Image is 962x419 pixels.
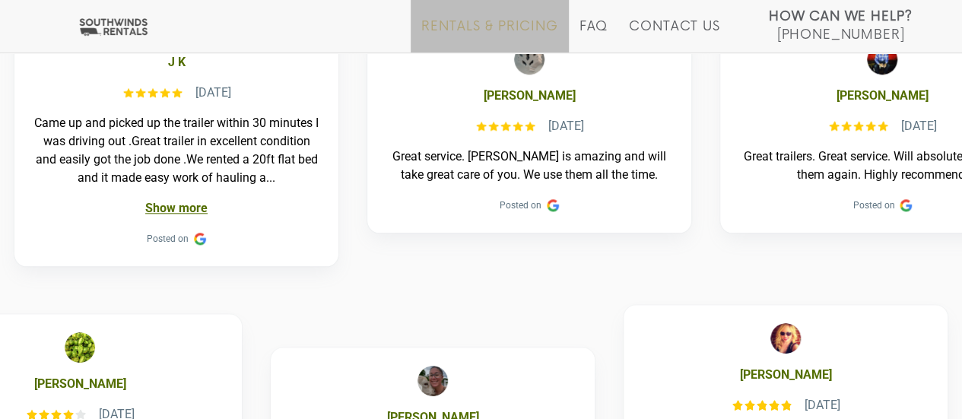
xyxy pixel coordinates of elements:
[386,148,673,184] div: Great service. [PERSON_NAME] is amazing and will take great care of you. We use them all the time.
[500,196,541,214] span: Posted on
[193,233,205,245] div: Google
[418,366,449,396] img: Jennifer Wampler
[899,199,911,211] div: Google
[805,396,840,414] div: [DATE]
[65,332,96,363] img: Ben Vz
[836,87,928,105] b: [PERSON_NAME]
[546,199,558,211] div: Google
[483,87,575,105] b: [PERSON_NAME]
[899,199,911,211] img: Google Reviews
[421,19,557,52] a: Rentals & Pricing
[34,375,126,393] b: [PERSON_NAME]
[76,17,151,37] img: Southwinds Rentals Logo
[167,53,185,71] b: J K
[548,117,583,135] div: [DATE]
[193,233,205,245] img: Google Reviews
[629,19,719,52] a: Contact Us
[740,366,832,384] b: [PERSON_NAME]
[513,44,544,75] img: David Diaz
[546,199,558,211] img: Google Reviews
[33,114,320,187] div: Came up and picked up the trailer within 30 minutes I was driving out .Great trailer in excellent...
[147,230,189,248] span: Posted on
[195,84,230,102] div: [DATE]
[776,27,904,43] span: [PHONE_NUMBER]
[579,19,608,52] a: FAQ
[852,196,894,214] span: Posted on
[769,8,913,41] a: How Can We Help? [PHONE_NUMBER]
[866,44,897,75] img: Trey Brown
[144,201,207,215] a: Show more
[900,117,936,135] div: [DATE]
[771,323,802,354] img: Chelsey Layton
[769,9,913,24] strong: How Can We Help?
